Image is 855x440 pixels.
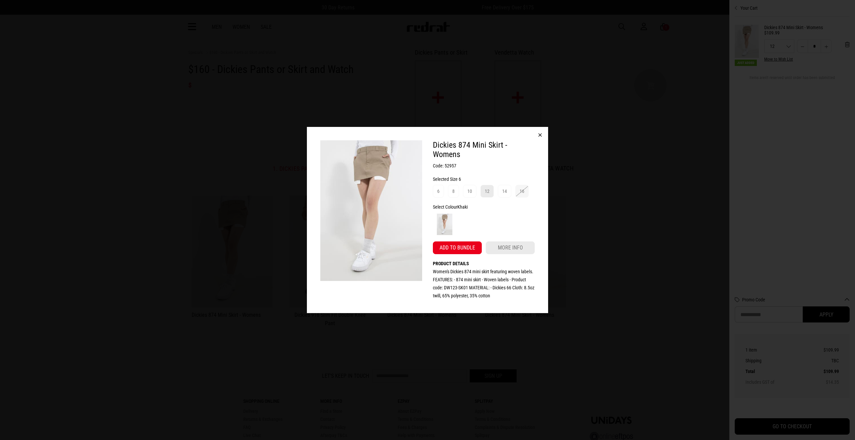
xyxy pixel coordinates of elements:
[437,187,440,195] div: 6
[457,204,468,210] span: Khaki
[5,3,25,23] button: Open LiveChat chat widget
[433,268,535,300] p: Women's Dickies 874 mini skirt featuring woven labels. FEATURES: - 874 mini skirt - Woven labels ...
[467,187,472,195] div: 10
[485,187,489,195] div: 12
[502,187,507,195] div: 14
[433,175,535,183] div: Selected Size
[486,241,535,254] a: More info
[459,176,461,182] span: 6
[520,187,524,195] div: 16
[433,260,535,268] h4: Product details
[452,187,455,195] div: 8
[433,203,535,211] div: Select Colour
[433,241,482,254] button: Add to bundle
[434,214,455,235] img: Khaki
[433,140,535,159] h2: Dickies 874 Mini Skirt - Womens
[320,140,422,281] img: Dickies 874 Mini Skirt - Womens in Brown
[433,162,535,170] h3: Code: 52957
